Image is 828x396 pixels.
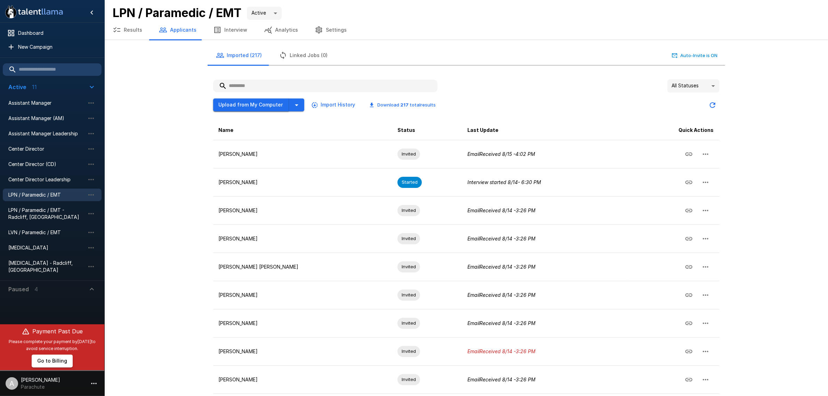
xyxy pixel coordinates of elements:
span: Copy Interview Link [681,235,697,241]
p: [PERSON_NAME] [PERSON_NAME] [219,263,387,270]
button: Download 217 totalresults [364,100,442,110]
th: Quick Actions [628,120,719,140]
b: LPN / Paramedic / EMT [113,6,241,20]
button: Analytics [256,20,306,40]
i: Email Received 8/14 - 3:26 PM [467,264,536,270]
span: Copy Interview Link [681,348,697,354]
span: Invited [397,235,420,242]
div: Active [247,7,282,20]
p: [PERSON_NAME] [219,320,387,327]
p: [PERSON_NAME] [219,376,387,383]
button: Settings [306,20,355,40]
button: Imported (217) [208,46,271,65]
span: Invited [397,151,420,157]
th: Name [213,120,392,140]
th: Status [392,120,461,140]
span: Copy Interview Link [681,376,697,382]
button: Import History [310,98,358,111]
i: Interview started 8/14 - 6:30 PM [467,179,541,185]
span: Invited [397,263,420,270]
i: Email Received 8/14 - 3:26 PM [467,320,536,326]
span: Invited [397,292,420,298]
i: Email Received 8/14 - 3:26 PM [467,207,536,213]
i: Email Received 8/14 - 3:26 PM [467,292,536,298]
span: Copy Interview Link [681,150,697,156]
span: Copy Interview Link [681,319,697,325]
span: Invited [397,207,420,214]
i: Email Received 8/15 - 4:02 PM [467,151,535,157]
div: All Statuses [667,79,720,93]
span: Invited [397,348,420,355]
p: [PERSON_NAME] [219,292,387,299]
p: [PERSON_NAME] [219,207,387,214]
button: Linked Jobs (0) [271,46,336,65]
i: Email Received 8/14 - 3:26 PM [467,377,536,382]
span: Invited [397,320,420,326]
button: Results [104,20,151,40]
p: [PERSON_NAME] [219,348,387,355]
p: [PERSON_NAME] [219,151,387,158]
span: Invited [397,376,420,383]
button: Auto-Invite is ON [670,50,720,61]
button: Interview [205,20,256,40]
i: Email Received 8/14 - 3:26 PM [467,348,536,354]
button: Updated Today - 4:31 PM [706,98,720,112]
button: Upload from My Computer [213,98,289,111]
span: Copy Interview Link [681,291,697,297]
b: 217 [401,102,409,108]
p: [PERSON_NAME] [219,235,387,242]
span: Copy Interview Link [681,179,697,184]
span: Copy Interview Link [681,207,697,213]
span: Copy Interview Link [681,263,697,269]
span: Started [397,179,422,185]
i: Email Received 8/14 - 3:26 PM [467,236,536,241]
button: Applicants [151,20,205,40]
th: Last Update [462,120,628,140]
p: [PERSON_NAME] [219,179,387,186]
